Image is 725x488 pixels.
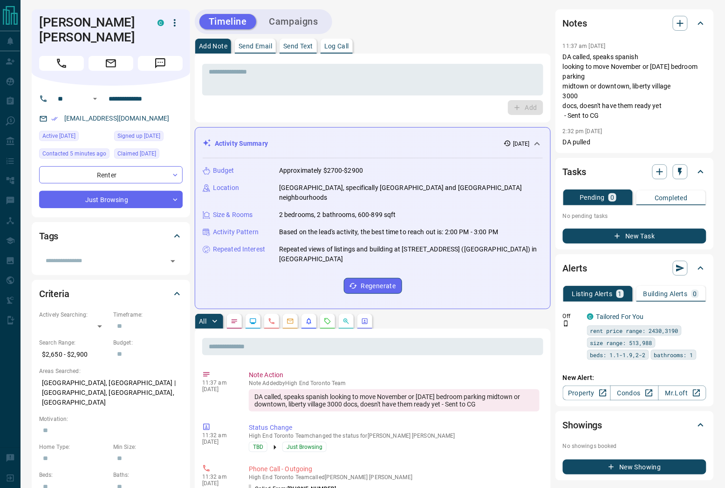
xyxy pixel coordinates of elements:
span: beds: 1.1-1.9,2-2 [590,350,646,359]
div: condos.ca [587,313,594,320]
p: DA called, speaks spanish looking to move November or [DATE] bedroom parking midtown or downtown,... [563,52,706,121]
span: Message [138,56,183,71]
div: Alerts [563,257,706,279]
svg: Requests [324,318,331,325]
svg: Push Notification Only [563,320,569,327]
button: Regenerate [344,278,402,294]
p: DA pulled [563,137,706,147]
p: Approximately $2700-$2900 [279,166,363,176]
button: Campaigns [260,14,328,29]
div: DA called, speaks spanish looking to move November or [DATE] bedroom parking midtown or downtown,... [249,389,540,412]
svg: Calls [268,318,275,325]
p: Beds: [39,471,109,479]
p: Repeated Interest [213,244,265,254]
p: New Alert: [563,373,706,383]
h1: [PERSON_NAME] [PERSON_NAME] [39,15,144,45]
span: rent price range: 2430,3190 [590,326,678,335]
span: Active [DATE] [42,131,75,141]
p: 0 [693,291,697,297]
span: bathrooms: 1 [654,350,693,359]
span: Claimed [DATE] [117,149,156,158]
span: TBD [253,442,263,452]
button: New Showing [563,460,706,474]
p: Actively Searching: [39,311,109,319]
p: High End Toronto Team called [PERSON_NAME] [PERSON_NAME] [249,474,540,481]
p: Size & Rooms [213,210,253,220]
div: Criteria [39,283,183,305]
div: Fri Sep 12 2025 [39,131,109,144]
button: Open [166,255,179,268]
p: 11:32 am [202,432,235,439]
span: Signed up [DATE] [117,131,160,141]
p: Budget: [113,339,183,347]
p: Timeframe: [113,311,183,319]
p: Off [563,312,581,320]
p: 11:37 am [202,380,235,386]
div: Just Browsing [39,191,183,208]
h2: Notes [563,16,587,31]
svg: Agent Actions [361,318,369,325]
h2: Showings [563,418,602,433]
p: 11:37 am [DATE] [563,43,606,49]
p: Note Action [249,370,540,380]
svg: Lead Browsing Activity [249,318,257,325]
h2: Alerts [563,261,587,276]
p: Pending [580,194,605,201]
div: Fri Sep 12 2025 [114,131,183,144]
p: Log Call [324,43,349,49]
p: Add Note [199,43,227,49]
p: Note Added by High End Toronto Team [249,380,540,386]
p: All [199,318,206,325]
p: Search Range: [39,339,109,347]
p: [DATE] [202,480,235,487]
p: Min Size: [113,443,183,451]
button: New Task [563,229,706,244]
button: Timeline [199,14,256,29]
p: No showings booked [563,442,706,450]
p: Send Email [239,43,272,49]
p: Motivation: [39,415,183,423]
p: Baths: [113,471,183,479]
p: [DATE] [513,140,530,148]
p: $2,650 - $2,900 [39,347,109,362]
a: Tailored For You [596,313,644,320]
p: 2 bedrooms, 2 bathrooms, 600-899 sqft [279,210,396,220]
a: Condos [610,386,658,400]
span: Just Browsing [287,442,322,452]
div: Tasks [563,161,706,183]
p: 0 [610,194,614,201]
p: 1 [618,291,622,297]
svg: Listing Alerts [305,318,313,325]
p: Completed [655,195,688,201]
p: Send Text [283,43,313,49]
div: Notes [563,12,706,34]
p: Status Change [249,423,540,433]
div: condos.ca [157,20,164,26]
p: Based on the lead's activity, the best time to reach out is: 2:00 PM - 3:00 PM [279,227,498,237]
p: Building Alerts [643,291,688,297]
span: Contacted 5 minutes ago [42,149,106,158]
div: Mon Sep 15 2025 [39,149,109,162]
h2: Criteria [39,286,69,301]
h2: Tasks [563,164,586,179]
div: Tags [39,225,183,247]
p: Activity Pattern [213,227,259,237]
span: Email [89,56,133,71]
p: Phone Call - Outgoing [249,464,540,474]
div: Activity Summary[DATE] [203,135,543,152]
div: Fri Sep 12 2025 [114,149,183,162]
span: size range: 513,988 [590,338,652,347]
h2: Tags [39,229,58,244]
p: High End Toronto Team changed the status for [PERSON_NAME] [PERSON_NAME] [249,433,540,439]
p: Location [213,183,239,193]
p: Budget [213,166,234,176]
div: Showings [563,414,706,436]
p: Listing Alerts [572,291,613,297]
svg: Email Verified [51,115,58,122]
svg: Opportunities [342,318,350,325]
div: Renter [39,166,183,183]
p: Repeated views of listings and building at [STREET_ADDRESS] ([GEOGRAPHIC_DATA]) in [GEOGRAPHIC_DATA] [279,244,543,264]
p: 2:32 pm [DATE] [563,128,602,135]
p: [GEOGRAPHIC_DATA], specifically [GEOGRAPHIC_DATA] and [GEOGRAPHIC_DATA] neighbourhoods [279,183,543,203]
p: [DATE] [202,386,235,393]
